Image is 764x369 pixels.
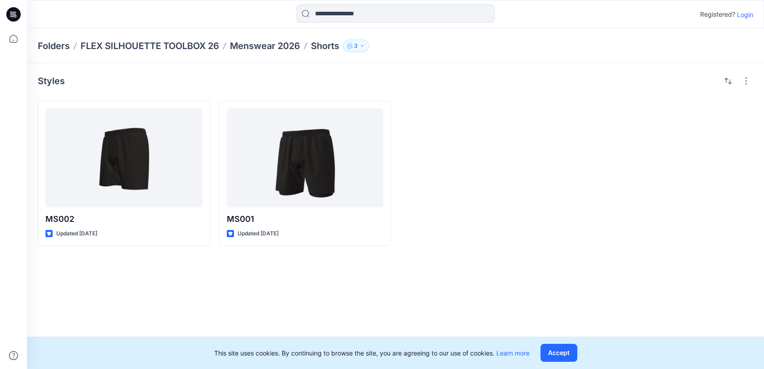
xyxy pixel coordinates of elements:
p: MS001 [227,213,384,225]
p: MS002 [45,213,202,225]
h4: Styles [38,76,65,86]
p: 3 [354,41,358,51]
p: Login [737,10,753,19]
a: Learn more [496,349,530,357]
p: Updated [DATE] [56,229,97,238]
button: 3 [343,40,369,52]
p: Updated [DATE] [238,229,279,238]
p: Shorts [311,40,339,52]
a: FLEX SILHOUETTE TOOLBOX 26 [81,40,219,52]
button: Accept [540,344,577,362]
a: MS002 [45,108,202,207]
a: MS001 [227,108,384,207]
a: Folders [38,40,70,52]
a: Menswear 2026 [230,40,300,52]
p: This site uses cookies. By continuing to browse the site, you are agreeing to our use of cookies. [214,348,530,358]
p: Registered? [700,9,735,20]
